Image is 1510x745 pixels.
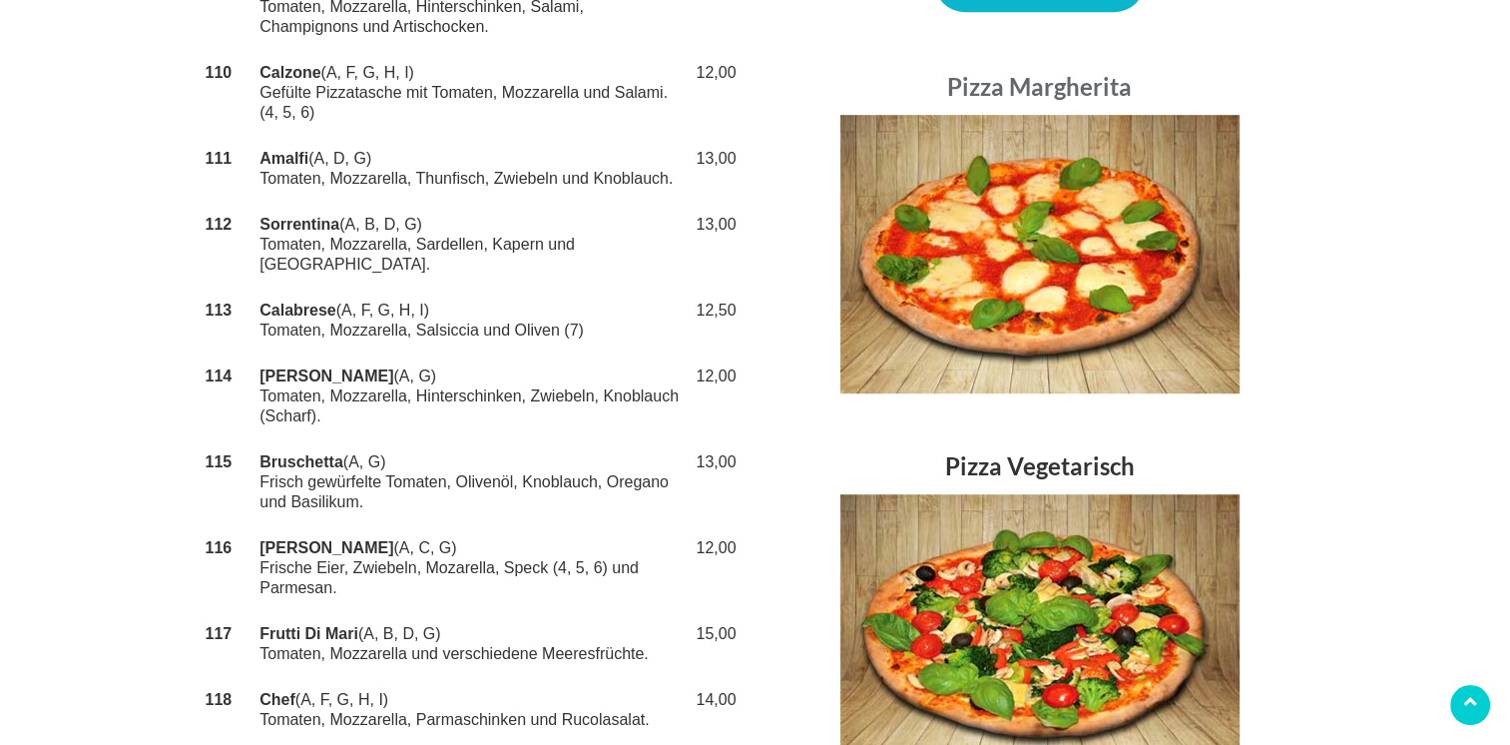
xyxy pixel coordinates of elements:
[259,150,308,167] strong: Amalfi
[259,539,393,556] strong: [PERSON_NAME]
[255,202,686,288] td: (A, B, D, G) Tomaten, Mozzarella, Sardellen, Kapern und [GEOGRAPHIC_DATA].
[206,453,233,470] strong: 115
[259,302,336,319] strong: Calabrese
[686,136,740,202] td: 13,00
[840,115,1240,393] img: Speisekarte - Pizza Margherita
[686,677,740,743] td: 14,00
[206,216,233,233] strong: 112
[686,525,740,611] td: 12,00
[686,354,740,439] td: 12,00
[255,525,686,611] td: (A, C, G) Frische Eier, Zwiebeln, Mozarella, Speck (4, 5, 6) und Parmesan.
[259,453,343,470] strong: Bruschetta
[206,539,233,556] strong: 116
[686,50,740,136] td: 12,00
[686,202,740,288] td: 13,00
[259,216,339,233] strong: Sorrentina
[259,64,320,81] strong: Calzone
[206,368,233,384] strong: 114
[255,136,686,202] td: (A, D, G) Tomaten, Mozzarella, Thunfisch, Zwiebeln und Knoblauch.
[255,611,686,677] td: (A, B, D, G) Tomaten, Mozzarella und verschiedene Meeresfrüchte.
[686,611,740,677] td: 15,00
[255,50,686,136] td: (A, F, G, H, I) Gefülte Pizzatasche mit Tomaten, Mozzarella und Salami. (4, 5, 6)
[770,443,1309,494] h3: Pizza Vegetarisch
[259,691,295,708] strong: Chef
[206,150,233,167] strong: 111
[206,691,233,708] strong: 118
[255,354,686,439] td: (A, G) Tomaten, Mozzarella, Hinterschinken, Zwiebeln, Knoblauch (Scharf).
[947,72,1132,101] a: Pizza Margherita
[206,625,233,642] strong: 117
[206,302,233,319] strong: 113
[686,288,740,354] td: 12,50
[255,439,686,525] td: (A, G) Frisch gewürfelte Tomaten, Olivenöl, Knoblauch, Oregano und Basilikum.
[259,625,358,642] strong: Frutti Di Mari
[255,677,686,743] td: (A, F, G, H, I) Tomaten, Mozzarella, Parmaschinken und Rucolasalat.
[255,288,686,354] td: (A, F, G, H, I) Tomaten, Mozzarella, Salsiccia und Oliven (7)
[259,368,393,384] strong: [PERSON_NAME]
[686,439,740,525] td: 13,00
[206,64,233,81] strong: 110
